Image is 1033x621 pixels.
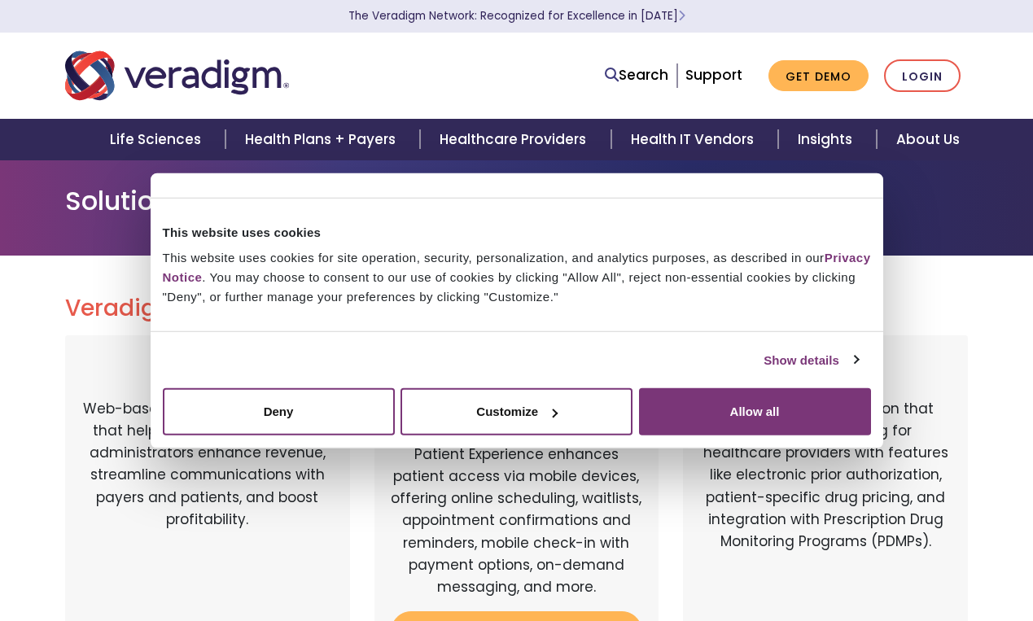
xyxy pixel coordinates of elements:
[163,388,395,435] button: Deny
[699,398,952,614] p: A comprehensive solution that simplifies prescribing for healthcare providers with features like ...
[65,186,969,216] h1: Solution Login
[401,388,632,435] button: Customize
[764,350,858,370] a: Show details
[81,398,334,614] p: Web-based, user-friendly solutions that help providers and practice administrators enhance revenu...
[348,8,685,24] a: The Veradigm Network: Recognized for Excellence in [DATE]Learn More
[639,388,871,435] button: Allow all
[778,119,877,160] a: Insights
[391,422,643,599] p: Veradigm FollowMyHealth's Mobile Patient Experience enhances patient access via mobile devices, o...
[163,251,871,284] a: Privacy Notice
[65,49,289,103] img: Veradigm logo
[163,222,871,242] div: This website uses cookies
[90,119,225,160] a: Life Sciences
[225,119,420,160] a: Health Plans + Payers
[884,59,961,93] a: Login
[877,119,979,160] a: About Us
[420,119,611,160] a: Healthcare Providers
[768,60,869,92] a: Get Demo
[65,295,969,322] h2: Veradigm Solutions
[685,65,742,85] a: Support
[605,64,668,86] a: Search
[163,248,871,307] div: This website uses cookies for site operation, security, personalization, and analytics purposes, ...
[678,8,685,24] span: Learn More
[81,355,334,378] h3: Payerpath
[611,119,778,160] a: Health IT Vendors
